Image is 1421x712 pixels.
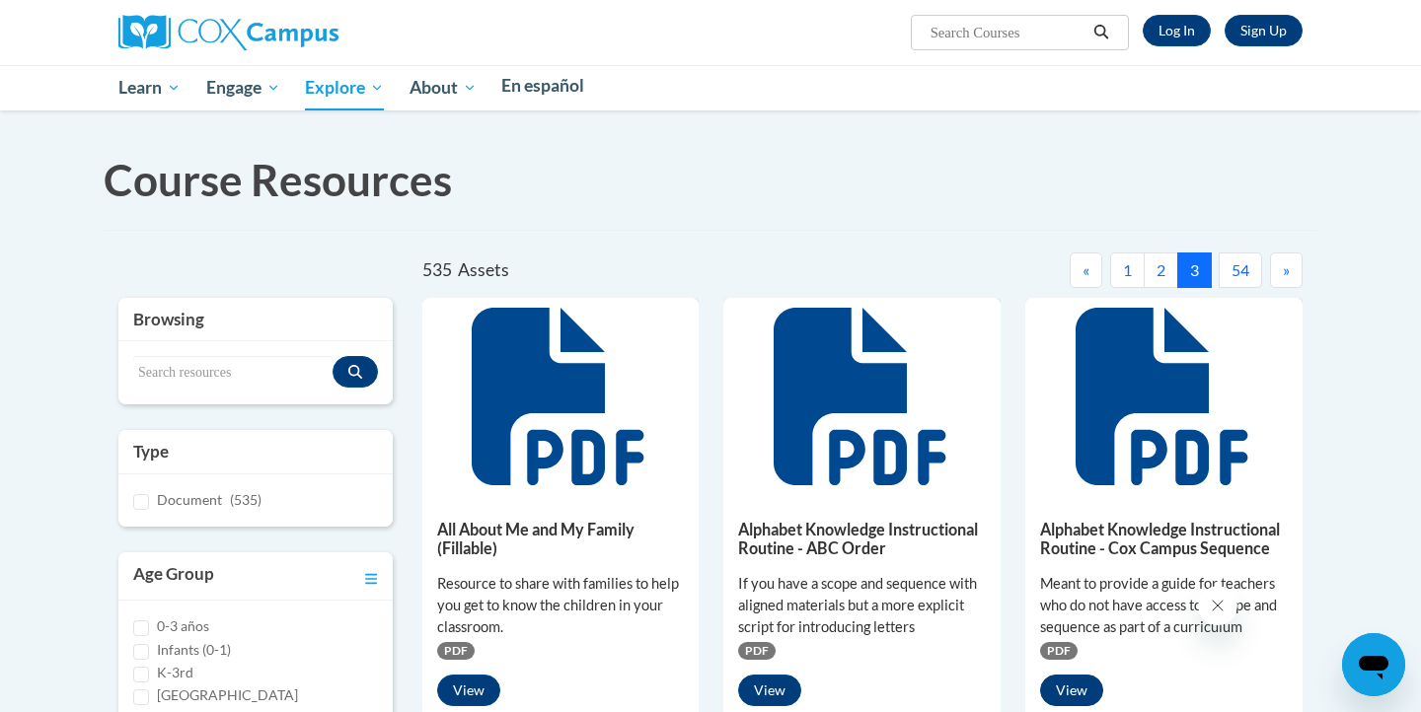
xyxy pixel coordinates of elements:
a: Log In [1143,15,1211,46]
span: 535 [422,259,452,280]
button: 2 [1144,252,1178,288]
h5: All About Me and My Family (Fillable) [437,520,685,558]
label: Infants (0-1) [157,639,231,661]
button: Next [1270,252,1303,288]
div: Main menu [89,65,1332,110]
input: Search Courses [929,21,1086,44]
nav: Pagination Navigation [862,252,1303,288]
span: Explore [305,76,384,100]
a: Toggle collapse [365,562,378,590]
a: Explore [292,65,397,110]
label: [GEOGRAPHIC_DATA] [157,684,298,706]
button: View [437,675,500,706]
a: En español [489,65,598,107]
button: 54 [1219,252,1262,288]
div: Resource to share with families to help you get to know the children in your classroom. [437,573,685,638]
span: Hi. How can we help? [12,14,160,30]
a: Engage [193,65,293,110]
button: 1 [1110,252,1145,288]
span: Engage [206,76,280,100]
span: PDF [437,642,475,660]
button: Search resources [333,356,378,388]
iframe: Button to launch messaging window [1342,633,1405,696]
h5: Alphabet Knowledge Instructional Routine - ABC Order [738,520,986,558]
span: About [410,76,477,100]
h3: Type [133,440,378,463]
span: Document [157,491,222,508]
span: (535) [230,491,262,508]
h3: Browsing [133,308,378,331]
span: PDF [1040,642,1078,660]
span: Course Resources [104,154,452,205]
span: PDF [738,642,776,660]
a: Learn [106,65,193,110]
span: Learn [118,76,181,100]
button: Previous [1070,252,1102,288]
h3: Age Group [133,562,214,590]
img: Cox Campus [118,15,338,50]
input: Search resources [133,356,333,390]
button: View [738,675,801,706]
label: K-3rd [157,662,193,683]
a: About [397,65,489,110]
button: 3 [1177,252,1212,288]
a: Cox Campus [118,23,338,39]
span: » [1283,260,1290,279]
button: Search [1086,21,1116,44]
h5: Alphabet Knowledge Instructional Routine - Cox Campus Sequence [1040,520,1288,558]
span: En español [501,75,584,96]
iframe: Close message [1198,586,1237,625]
label: 0-3 años [157,615,209,637]
div: If you have a scope and sequence with aligned materials but a more explicit script for introducin... [738,573,986,638]
span: « [1083,260,1089,279]
span: Assets [458,259,509,280]
a: Register [1225,15,1303,46]
button: View [1040,675,1103,706]
div: Meant to provide a guide for teachers who do not have access to a scope and sequence as part of a... [1040,573,1288,638]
